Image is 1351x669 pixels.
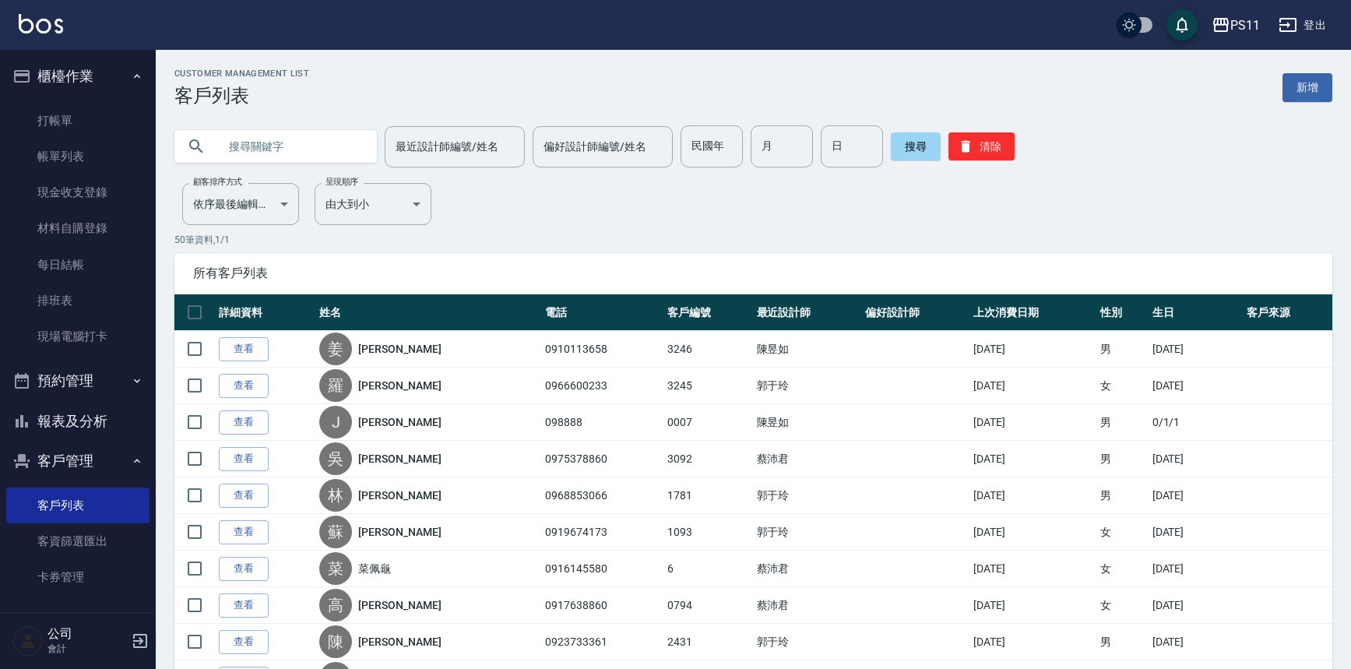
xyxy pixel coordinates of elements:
[319,516,352,548] div: 蘇
[541,551,663,587] td: 0916145580
[969,331,1097,368] td: [DATE]
[1149,294,1243,331] th: 生日
[753,587,861,624] td: 蔡沛君
[6,56,150,97] button: 櫃檯作業
[1205,9,1266,41] button: PS11
[969,441,1097,477] td: [DATE]
[47,642,127,656] p: 會計
[1149,331,1243,368] td: [DATE]
[663,477,753,514] td: 1781
[753,477,861,514] td: 郭于玲
[663,587,753,624] td: 0794
[47,626,127,642] h5: 公司
[319,589,352,621] div: 高
[319,442,352,475] div: 吳
[969,294,1097,331] th: 上次消費日期
[219,630,269,654] a: 查看
[6,441,150,481] button: 客戶管理
[358,597,441,613] a: [PERSON_NAME]
[1282,73,1332,102] a: 新增
[219,557,269,581] a: 查看
[12,625,44,657] img: Person
[663,514,753,551] td: 1093
[182,183,299,225] div: 依序最後編輯時間
[541,368,663,404] td: 0966600233
[6,210,150,246] a: 材料自購登錄
[319,406,352,438] div: J
[1096,331,1148,368] td: 男
[753,368,861,404] td: 郭于玲
[541,441,663,477] td: 0975378860
[969,624,1097,660] td: [DATE]
[6,174,150,210] a: 現金收支登錄
[753,441,861,477] td: 蔡沛君
[663,441,753,477] td: 3092
[1166,9,1198,40] button: save
[753,624,861,660] td: 郭于玲
[753,404,861,441] td: 陳昱如
[969,404,1097,441] td: [DATE]
[1096,294,1148,331] th: 性別
[969,368,1097,404] td: [DATE]
[219,447,269,471] a: 查看
[6,247,150,283] a: 每日結帳
[1096,514,1148,551] td: 女
[215,294,315,331] th: 詳細資料
[891,132,941,160] button: 搜尋
[6,103,150,139] a: 打帳單
[663,404,753,441] td: 0007
[219,484,269,508] a: 查看
[541,404,663,441] td: 098888
[1096,368,1148,404] td: 女
[358,378,441,393] a: [PERSON_NAME]
[861,294,969,331] th: 偏好設計師
[541,624,663,660] td: 0923733361
[541,331,663,368] td: 0910113658
[663,294,753,331] th: 客戶編號
[6,361,150,401] button: 預約管理
[358,524,441,540] a: [PERSON_NAME]
[358,634,441,650] a: [PERSON_NAME]
[219,374,269,398] a: 查看
[174,69,309,79] h2: Customer Management List
[6,488,150,523] a: 客戶列表
[541,294,663,331] th: 電話
[969,551,1097,587] td: [DATE]
[319,479,352,512] div: 林
[753,551,861,587] td: 蔡沛君
[753,294,861,331] th: 最近設計師
[541,587,663,624] td: 0917638860
[969,587,1097,624] td: [DATE]
[663,624,753,660] td: 2431
[193,176,242,188] label: 顧客排序方式
[6,401,150,442] button: 報表及分析
[319,333,352,365] div: 姜
[319,369,352,402] div: 羅
[1149,624,1243,660] td: [DATE]
[1149,514,1243,551] td: [DATE]
[358,341,441,357] a: [PERSON_NAME]
[315,183,431,225] div: 由大到小
[358,451,441,467] a: [PERSON_NAME]
[1096,624,1148,660] td: 男
[541,514,663,551] td: 0919674173
[19,14,63,33] img: Logo
[948,132,1015,160] button: 清除
[219,410,269,435] a: 查看
[663,551,753,587] td: 6
[174,233,1332,247] p: 50 筆資料, 1 / 1
[319,552,352,585] div: 菜
[1243,294,1332,331] th: 客戶來源
[1149,551,1243,587] td: [DATE]
[1096,441,1148,477] td: 男
[358,488,441,503] a: [PERSON_NAME]
[1096,587,1148,624] td: 女
[6,602,150,643] button: 行銷工具
[358,414,441,430] a: [PERSON_NAME]
[663,368,753,404] td: 3245
[1096,477,1148,514] td: 男
[1096,551,1148,587] td: 女
[325,176,358,188] label: 呈現順序
[358,561,391,576] a: 菜佩龜
[1230,16,1260,35] div: PS11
